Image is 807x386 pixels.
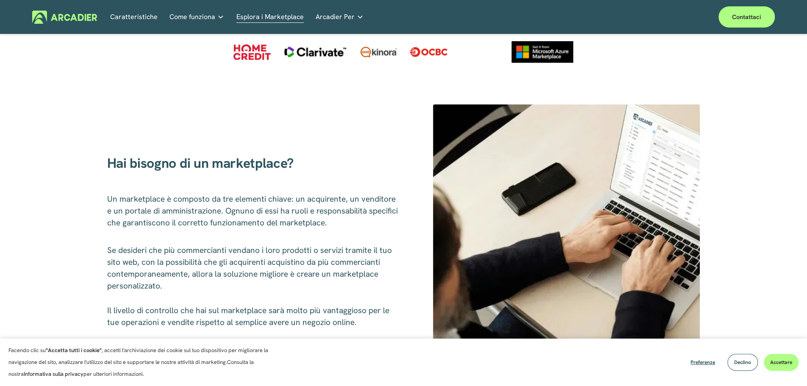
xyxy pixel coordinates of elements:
[107,154,294,172] font: Hai bisogno di un marketplace?
[8,347,268,366] font: , accetti l'archiviazione dei cookie sul tuo dispositivo per migliorare la navigazione del sito, ...
[107,305,391,328] font: Il livello di controllo che hai sul marketplace sarà molto più vantaggioso per le tue operazioni ...
[316,11,363,24] a: cartella a discesa
[691,359,715,366] font: Preferenze
[107,194,400,228] font: Un marketplace è composto da tre elementi chiave: un acquirente, un venditore e un portale di amm...
[734,359,751,366] font: Declino
[718,6,775,28] a: Contattaci
[684,354,721,371] button: Preferenze
[32,11,97,24] img: Arcadier
[24,370,83,378] a: Informativa sulla privacy
[46,347,102,354] font: "Accetta tutti i cookie"
[764,354,799,371] button: Accettare
[110,11,158,24] a: Caratteristiche
[110,12,158,21] font: Caratteristiche
[83,370,144,378] font: per ulteriori informazioni.
[169,12,215,21] font: Come funziona
[727,354,758,371] button: Declino
[236,12,304,21] font: Esplora i Marketplace
[107,245,394,291] font: Se desideri che più commercianti vendano i loro prodotti o servizi tramite il tuo sito web, con l...
[316,12,355,21] font: Arcadier Per
[169,11,224,24] a: cartella a discesa
[765,345,807,386] iframe: Chat Widget
[732,13,761,21] font: Contattaci
[8,347,46,354] font: Facendo clic su
[236,11,304,24] a: Esplora i Marketplace
[765,345,807,386] div: Widget chat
